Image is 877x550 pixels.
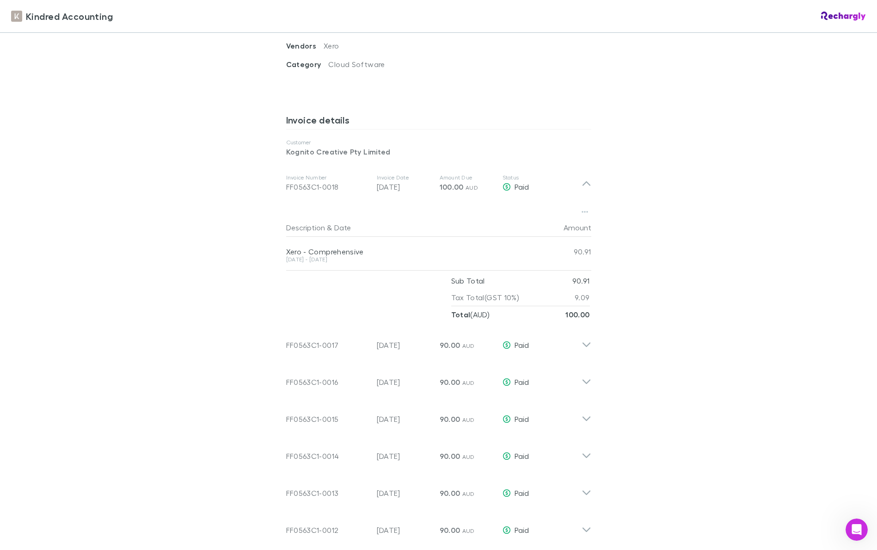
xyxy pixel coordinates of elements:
[279,360,599,397] div: FF0563C1-0016[DATE]90.00 AUDPaid
[37,101,51,109] b: Edit
[515,451,529,460] span: Paid
[279,434,599,471] div: FF0563C1-0014[DATE]90.00 AUDPaid
[377,174,432,181] p: Invoice Date
[107,179,170,188] div: ok great, thank you
[451,289,520,306] p: Tax Total (GST 10%)
[279,323,599,360] div: FF0563C1-0017[DATE]90.00 AUDPaid
[286,340,369,351] div: FF0563C1-0017
[440,414,460,424] span: 90.00
[286,114,591,129] h3: Invoice details
[7,54,178,75] div: Alex says…
[377,525,432,536] p: [DATE]
[515,414,529,423] span: Paid
[440,488,460,498] span: 90.00
[440,182,464,192] span: 100.00
[377,488,432,499] p: [DATE]
[286,146,591,157] p: Kognito Creative Pty Limited
[29,303,37,310] button: Gif picker
[15,133,144,161] div: This forces Xero to recognise the update and helps [PERSON_NAME] pull the contact through.
[99,173,178,194] div: ok great, thank you
[7,26,178,54] div: Rechargly AI says…
[8,284,177,299] textarea: Message…
[324,41,339,50] span: Xero
[503,174,582,181] p: Status
[7,201,134,222] div: Anything else you need help with?
[7,201,178,229] div: Alex says…
[440,525,460,535] span: 90.00
[286,414,369,425] div: FF0563C1-0015
[11,11,22,22] img: Kindred Accounting's Logo
[6,4,24,21] button: go back
[451,272,485,289] p: Sub Total
[565,310,589,319] strong: 100.00
[377,181,432,192] p: [DATE]
[536,237,591,266] div: 90.91
[440,340,460,350] span: 90.00
[7,229,178,256] div: user says…
[22,101,144,118] li: Click , change any detail (even adding a full stop is fine), then save.
[515,488,529,497] span: Paid
[15,80,144,90] div: If the contact still doesn't appear,
[22,120,144,129] li: Re-sync from Rechargly again.
[328,60,385,68] span: Cloud Software
[440,451,460,461] span: 90.00
[377,377,432,388] p: [DATE]
[440,377,460,387] span: 90.00
[279,508,599,545] div: FF0563C1-0012[DATE]90.00 AUDPaid
[515,340,529,349] span: Paid
[846,519,868,541] iframe: Intercom live chat
[7,256,178,297] div: Alex says…
[515,377,529,386] span: Paid
[286,60,329,69] span: Category
[466,184,478,191] span: AUD
[286,41,324,50] span: Vendors
[575,289,589,306] p: 9.09
[286,451,369,462] div: FF0563C1-0014
[15,60,56,69] div: Click the [...]
[15,278,87,284] div: [PERSON_NAME] • [DATE]
[286,257,536,262] div: [DATE] - [DATE]
[78,229,178,249] div: Nope, all good! Thank you
[515,182,529,191] span: Paid
[515,525,529,534] span: Paid
[377,340,432,351] p: [DATE]
[462,527,475,534] span: AUD
[462,416,475,423] span: AUD
[451,310,471,319] strong: Total
[377,414,432,425] p: [DATE]
[334,218,351,237] button: Date
[279,471,599,508] div: FF0563C1-0013[DATE]90.00 AUDPaid
[462,342,475,349] span: AUD
[286,488,369,499] div: FF0563C1-0013
[7,54,64,74] div: Click the [...]
[7,75,178,173] div: Alex says…
[7,26,132,47] div: Is that what you were looking for?
[286,218,325,237] button: Description
[286,218,532,237] div: &
[26,9,113,23] span: Kindred Accounting
[286,377,369,388] div: FF0563C1-0016
[7,75,152,166] div: If the contact still doesn't appear,Open the contact in Xero Blue.ClickEdit, change any detail (e...
[286,525,369,536] div: FF0563C1-0012
[279,397,599,434] div: FF0563C1-0015[DATE]90.00 AUDPaid
[572,272,590,289] p: 90.91
[462,379,475,386] span: AUD
[159,299,173,314] button: Send a message…
[15,32,125,41] div: Is that what you were looking for?
[451,306,490,323] p: ( AUD )
[462,490,475,497] span: AUD
[462,453,475,460] span: AUD
[26,5,41,20] img: Profile image for Rechargly AI
[44,303,51,310] button: Upload attachment
[15,207,127,216] div: Anything else you need help with?
[286,139,591,146] p: Customer
[821,12,866,21] img: Rechargly Logo
[440,174,495,181] p: Amount Due
[45,9,91,16] h1: Rechargly AI
[85,234,170,243] div: Nope, all good! Thank you
[286,247,536,256] div: Xero - Comprehensive
[286,181,369,192] div: FF0563C1-0018
[22,90,144,99] li: Open the contact in Xero Blue.
[14,303,22,310] button: Emoji picker
[15,262,71,271] div: Have a great day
